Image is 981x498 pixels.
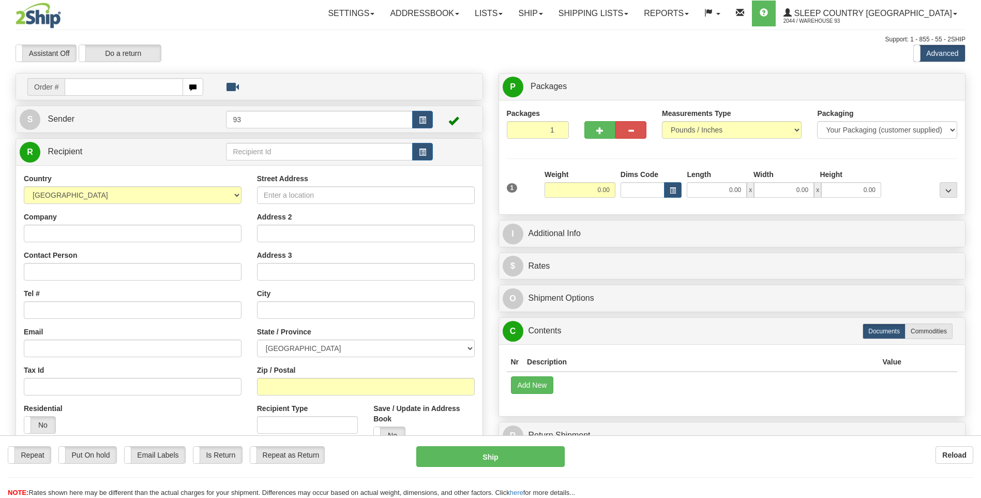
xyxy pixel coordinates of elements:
[792,9,952,18] span: Sleep Country [GEOGRAPHIC_DATA]
[59,447,116,463] label: Put On hold
[24,288,40,299] label: Tel #
[257,212,292,222] label: Address 2
[24,417,55,433] label: No
[79,45,161,62] label: Do a return
[551,1,636,26] a: Shipping lists
[957,196,980,302] iframe: chat widget
[503,425,962,446] a: RReturn Shipment
[16,3,61,28] img: logo2044.jpg
[783,16,861,26] span: 2044 / Warehouse 93
[820,169,842,180] label: Height
[125,447,185,463] label: Email Labels
[24,250,77,260] label: Contact Person
[467,1,510,26] a: Lists
[817,108,853,119] label: Packaging
[373,403,474,424] label: Save / Update in Address Book
[503,288,962,309] a: OShipment Options
[507,353,523,372] th: Nr
[382,1,467,26] a: Addressbook
[863,324,905,339] label: Documents
[935,446,973,464] button: Reload
[20,142,40,163] span: R
[503,223,962,244] a: IAdditional Info
[257,327,311,337] label: State / Province
[24,365,44,375] label: Tax Id
[636,1,697,26] a: Reports
[878,353,905,372] th: Value
[193,447,242,463] label: Is Return
[814,182,821,198] span: x
[776,1,965,26] a: Sleep Country [GEOGRAPHIC_DATA] 2044 / Warehouse 93
[226,111,412,128] input: Sender Id
[503,76,962,97] a: P Packages
[531,82,567,91] span: Packages
[48,114,74,123] span: Sender
[507,183,518,193] span: 1
[507,108,540,119] label: Packages
[320,1,382,26] a: Settings
[24,173,52,184] label: Country
[523,353,878,372] th: Description
[374,427,405,444] label: No
[257,250,292,260] label: Address 3
[8,447,51,463] label: Repeat
[942,451,967,459] b: Reload
[503,77,523,97] span: P
[503,321,523,342] span: C
[687,169,711,180] label: Length
[747,182,754,198] span: x
[503,256,962,277] a: $Rates
[24,212,57,222] label: Company
[753,169,774,180] label: Width
[257,173,308,184] label: Street Address
[416,446,564,467] button: Ship
[24,327,43,337] label: Email
[503,256,523,276] span: $
[16,35,965,44] div: Support: 1 - 855 - 55 - 2SHIP
[503,288,523,309] span: O
[16,45,76,62] label: Assistant Off
[20,141,203,163] a: R Recipient
[511,376,554,394] button: Add New
[250,447,324,463] label: Repeat as Return
[20,109,226,130] a: S Sender
[510,489,523,496] a: here
[905,324,953,339] label: Commodities
[503,320,962,342] a: CContents
[20,109,40,130] span: S
[257,186,475,204] input: Enter a location
[621,169,658,180] label: Dims Code
[8,489,28,496] span: NOTE:
[545,169,568,180] label: Weight
[257,403,308,414] label: Recipient Type
[940,182,957,198] div: ...
[914,45,965,62] label: Advanced
[48,147,82,156] span: Recipient
[503,224,523,244] span: I
[27,78,65,96] span: Order #
[257,365,296,375] label: Zip / Postal
[226,143,412,160] input: Recipient Id
[257,288,270,299] label: City
[510,1,550,26] a: Ship
[24,403,63,414] label: Residential
[662,108,731,119] label: Measurements Type
[503,426,523,446] span: R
